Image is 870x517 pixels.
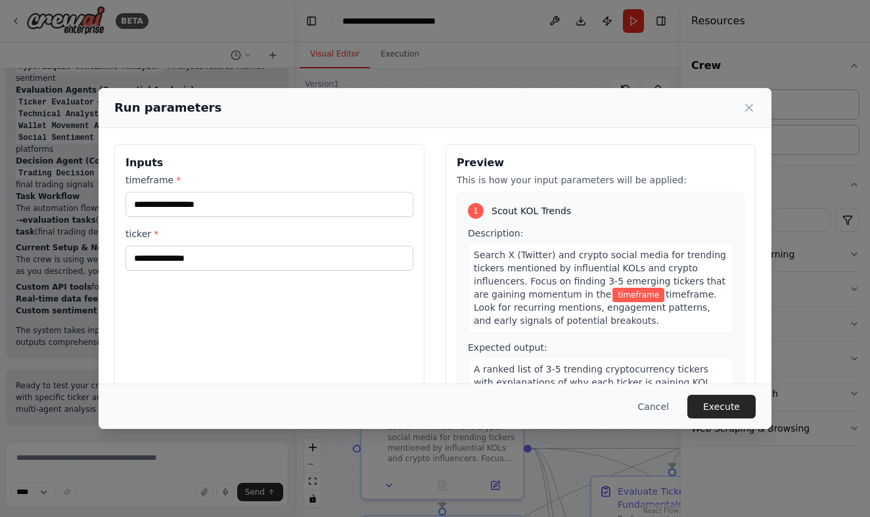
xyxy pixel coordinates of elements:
[457,155,744,171] h3: Preview
[474,250,726,300] span: Search X (Twitter) and crypto social media for trending tickers mentioned by influential KOLs and...
[468,228,523,238] span: Description:
[687,395,756,418] button: Execute
[612,288,664,302] span: Variable: timeframe
[474,289,717,326] span: timeframe. Look for recurring mentions, engagement patterns, and early signals of potential break...
[126,155,413,171] h3: Inputs
[126,173,413,187] label: timeframe
[474,364,712,414] span: A ranked list of 3-5 trending cryptocurrency tickers with explanations of why each ticker is gain...
[126,227,413,240] label: ticker
[492,204,571,217] span: Scout KOL Trends
[114,99,221,117] h2: Run parameters
[468,342,547,353] span: Expected output:
[468,203,484,219] div: 1
[457,173,744,187] p: This is how your input parameters will be applied:
[628,395,679,418] button: Cancel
